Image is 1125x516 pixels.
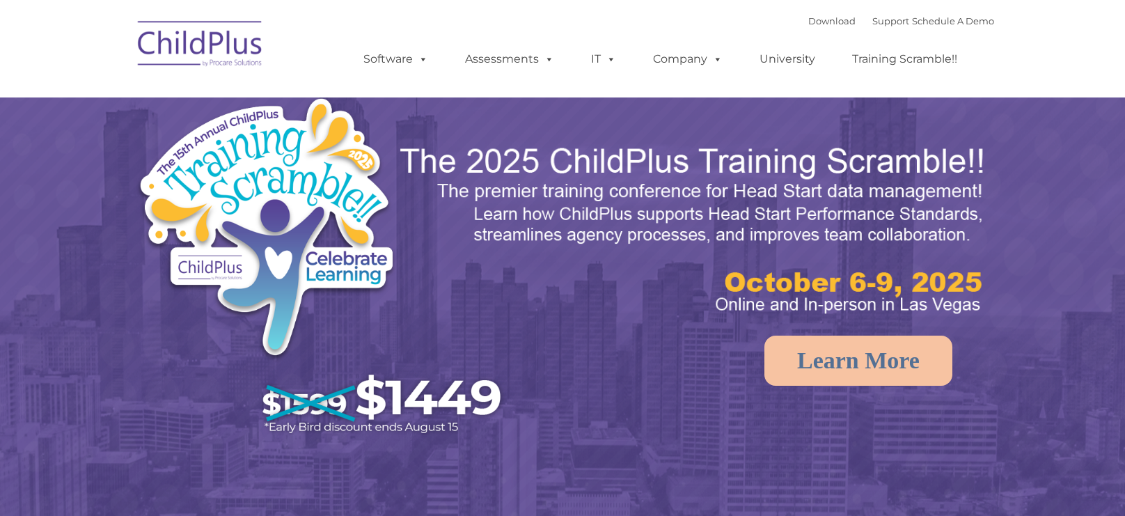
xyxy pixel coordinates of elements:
[912,15,994,26] a: Schedule A Demo
[838,45,971,73] a: Training Scramble!!
[872,15,909,26] a: Support
[808,15,994,26] font: |
[764,336,952,386] a: Learn More
[639,45,737,73] a: Company
[131,11,270,81] img: ChildPlus by Procare Solutions
[451,45,568,73] a: Assessments
[746,45,829,73] a: University
[577,45,630,73] a: IT
[349,45,442,73] a: Software
[808,15,856,26] a: Download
